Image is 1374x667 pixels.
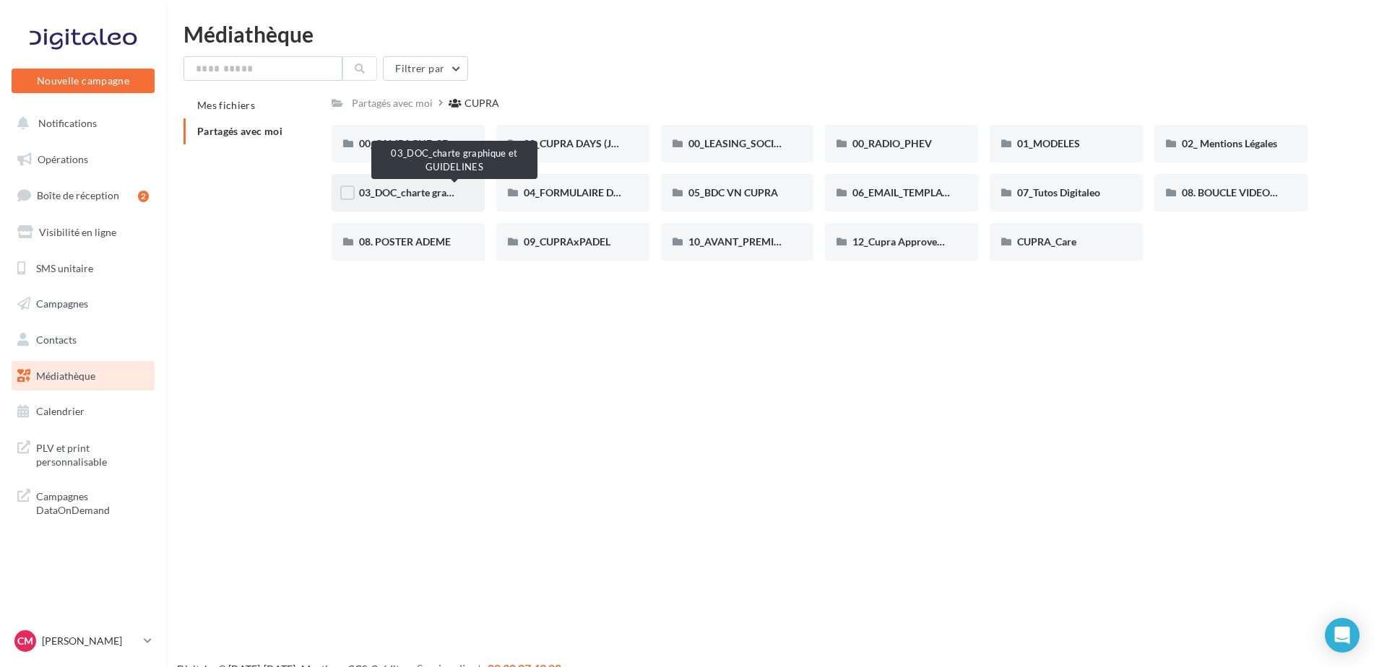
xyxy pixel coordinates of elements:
span: Contacts [36,333,77,346]
span: SMS unitaire [36,261,93,274]
div: Open Intercom Messenger [1325,618,1360,653]
span: 00_CUPRA DAYS (JPO) [524,137,628,149]
span: 00_RADIO_PHEV [852,137,932,149]
span: 09_CUPRAxPADEL [524,235,610,248]
span: CUPRA_Care [1017,235,1076,248]
span: Campagnes [36,297,88,310]
button: Notifications [9,108,152,139]
span: 08. BOUCLE VIDEO ECRAN SHOWROOM [1182,186,1373,199]
span: 07_Tutos Digitaleo [1017,186,1100,199]
span: 03_DOC_charte graphique et GUIDELINES [359,186,548,199]
a: Visibilité en ligne [9,217,157,248]
a: Campagnes [9,289,157,319]
a: SMS unitaire [9,253,157,284]
a: Campagnes DataOnDemand [9,481,157,523]
span: 06_EMAIL_TEMPLATE HTML CUPRA [852,186,1020,199]
a: Médiathèque [9,361,157,391]
a: Opérations [9,144,157,175]
a: Calendrier [9,396,157,427]
div: 2 [138,191,149,202]
span: Calendrier [36,405,85,417]
span: Campagnes DataOnDemand [36,487,149,518]
span: Partagés avec moi [197,125,282,137]
button: Nouvelle campagne [12,69,155,93]
span: Boîte de réception [37,189,119,201]
span: Opérations [38,153,88,165]
div: Partagés avec moi [352,96,433,110]
span: PLV et print personnalisable [36,438,149,469]
span: 02_ Mentions Légales [1182,137,1277,149]
div: 03_DOC_charte graphique et GUIDELINES [371,141,537,179]
span: Mes fichiers [197,99,255,111]
div: Médiathèque [183,23,1357,45]
span: 00_CAMPAGNE_SEPTEMBRE [359,137,494,149]
span: 00_LEASING_SOCIAL_ÉLECTRIQUE [688,137,850,149]
span: 04_FORMULAIRE DES DEMANDES CRÉATIVES [524,186,738,199]
span: CM [17,634,33,648]
span: 10_AVANT_PREMIÈRES_CUPRA (VENTES PRIVEES) [688,235,925,248]
span: Notifications [38,117,97,129]
a: PLV et print personnalisable [9,432,157,475]
a: CM [PERSON_NAME] [12,627,155,655]
span: Médiathèque [36,370,95,382]
div: CUPRA [465,96,499,110]
a: Boîte de réception2 [9,180,157,211]
span: 05_BDC VN CUPRA [688,186,778,199]
span: 08. POSTER ADEME [359,235,451,248]
a: Contacts [9,325,157,355]
span: 01_MODELES [1017,137,1080,149]
button: Filtrer par [383,56,468,81]
span: 12_Cupra Approved_OCCASIONS_GARANTIES [852,235,1066,248]
span: Visibilité en ligne [39,226,116,238]
p: [PERSON_NAME] [42,634,138,648]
